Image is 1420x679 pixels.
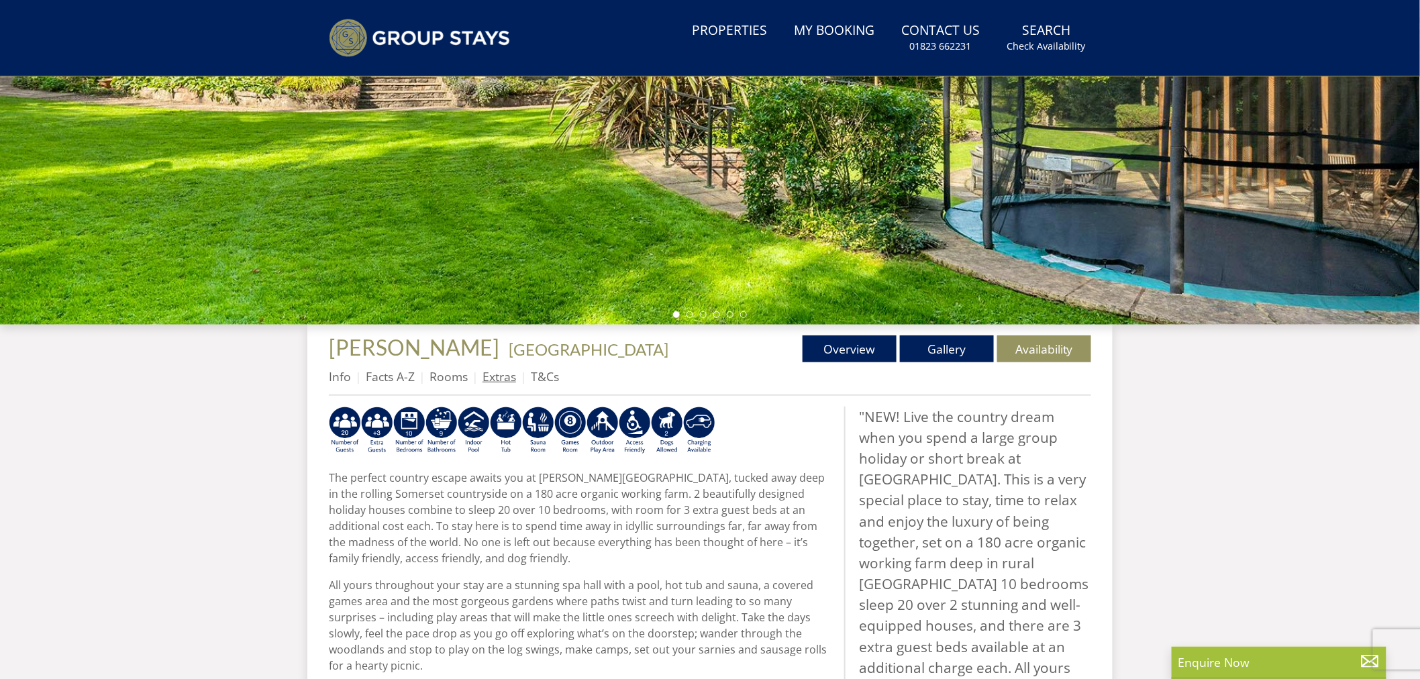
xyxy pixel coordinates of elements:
[458,407,490,455] img: AD_4nXei2dp4L7_L8OvME76Xy1PUX32_NMHbHVSts-g-ZAVb8bILrMcUKZI2vRNdEqfWP017x6NFeUMZMqnp0JYknAB97-jDN...
[366,368,415,384] a: Facts A-Z
[329,334,503,360] a: [PERSON_NAME]
[687,16,772,46] a: Properties
[509,339,668,359] a: [GEOGRAPHIC_DATA]
[683,407,715,455] img: AD_4nXcnT2OPG21WxYUhsl9q61n1KejP7Pk9ESVM9x9VetD-X_UXXoxAKaMRZGYNcSGiAsmGyKm0QlThER1osyFXNLmuYOVBV...
[393,407,425,455] img: tQg3Ee06wAAAABJRU5ErkJggg==
[483,368,516,384] a: Extras
[896,16,985,60] a: Contact Us01823 662231
[1007,40,1086,53] small: Check Availability
[554,407,587,455] img: AD_4nXdrZMsjcYNLGsKuA84hRzvIbesVCpXJ0qqnwZoX5ch9Zjv73tWe4fnFRs2gJ9dSiUubhZXckSJX_mqrZBmYExREIfryF...
[1001,16,1091,60] a: SearchCheck Availability
[329,407,361,455] img: SAdYAAAAAElFTkSuQmCC
[587,407,619,455] img: AD_4nXfjdDqPkGBf7Vpi6H87bmAUe5GYCbodrAbU4sf37YN55BCjSXGx5ZgBV7Vb9EJZsXiNVuyAiuJUB3WVt-w9eJ0vaBcHg...
[361,407,393,455] img: 8iPembAAAABklEQVQDAAeg0vWMFK+5AAAAAElFTkSuQmCC
[803,335,897,362] a: Overview
[329,577,833,674] p: All yours throughout your stay are a stunning spa hall with a pool, hot tub and sauna, a covered ...
[329,334,499,360] span: [PERSON_NAME]
[425,407,458,455] img: eFgAAAAAElFTkSuQmCC
[1178,654,1380,671] p: Enquire Now
[329,470,833,566] p: The perfect country escape awaits you at [PERSON_NAME][GEOGRAPHIC_DATA], tucked away deep in the ...
[651,407,683,455] img: AD_4nXe7_8LrJK20fD9VNWAdfykBvHkWcczWBt5QOadXbvIwJqtaRaRf-iI0SeDpMmH1MdC9T1Vy22FMXzzjMAvSuTB5cJ7z5...
[997,335,1091,362] a: Availability
[910,40,972,53] small: 01823 662231
[522,407,554,455] img: AD_4nXdjbGEeivCGLLmyT_JEP7bTfXsjgyLfnLszUAQeQ4RcokDYHVBt5R8-zTDbAVICNoGv1Dwc3nsbUb1qR6CAkrbZUeZBN...
[503,339,668,359] span: -
[900,335,994,362] a: Gallery
[789,16,880,46] a: My Booking
[490,407,522,455] img: AD_4nXcpX5uDwed6-YChlrI2BYOgXwgg3aqYHOhRm0XfZB-YtQW2NrmeCr45vGAfVKUq4uWnc59ZmEsEzoF5o39EWARlT1ewO...
[531,368,559,384] a: T&Cs
[329,19,510,57] img: Group Stays
[429,368,468,384] a: Rooms
[329,368,351,384] a: Info
[619,407,651,455] img: AD_4nXe3VD57-M2p5iq4fHgs6WJFzKj8B0b3RcPFe5LKK9rgeZlFmFoaMJPsJOOJzc7Q6RMFEqsjIZ5qfEJu1txG3QLmI_2ZW...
